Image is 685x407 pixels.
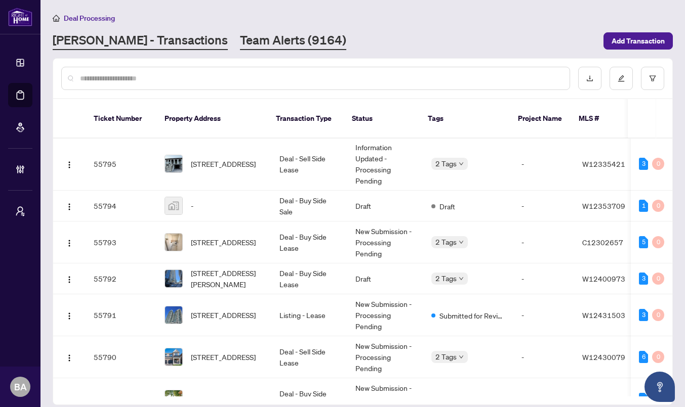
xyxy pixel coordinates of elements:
span: [STREET_ADDRESS][PERSON_NAME] [191,267,263,290]
img: Logo [65,203,73,211]
span: 2 Tags [435,351,457,363]
td: - [513,221,574,263]
span: download [586,75,593,82]
td: 55792 [86,263,156,294]
button: Logo [61,307,77,323]
span: down [459,161,464,166]
div: 3 [639,273,648,285]
td: Draft [347,263,423,294]
span: W12353709 [582,201,625,210]
button: Logo [61,270,77,287]
div: 3 [639,309,648,321]
a: [PERSON_NAME] - Transactions [53,32,228,50]
span: Submitted for Review [439,394,505,405]
td: - [513,336,574,378]
span: 2 Tags [435,273,457,284]
img: Logo [65,312,73,320]
button: Logo [61,349,77,365]
th: Project Name [510,99,571,139]
td: New Submission - Processing Pending [347,221,423,263]
th: Status [344,99,420,139]
th: Transaction Type [268,99,344,139]
span: down [459,240,464,245]
button: Logo [61,391,77,407]
button: Logo [61,234,77,250]
span: W12431503 [582,310,625,320]
span: 2 Tags [435,158,457,169]
button: Add Transaction [603,32,673,50]
img: thumbnail-img [165,306,182,324]
span: Deal Processing [64,14,115,23]
td: 55790 [86,336,156,378]
td: New Submission - Processing Pending [347,294,423,336]
img: thumbnail-img [165,234,182,251]
span: filter [649,75,656,82]
span: C12302657 [582,238,623,247]
div: 0 [652,351,664,363]
img: Logo [65,396,73,404]
div: 6 [639,393,648,405]
button: Logo [61,198,77,214]
span: down [459,354,464,359]
td: Draft [347,191,423,221]
td: - [513,138,574,191]
td: 55794 [86,191,156,221]
img: Logo [65,239,73,247]
div: 0 [652,158,664,170]
th: Ticket Number [86,99,156,139]
span: Submitted for Review [439,310,505,321]
div: 6 [639,351,648,363]
span: [STREET_ADDRESS] [191,237,256,248]
img: logo [8,8,32,26]
span: home [53,15,60,22]
span: [STREET_ADDRESS] [191,158,256,169]
td: Deal - Buy Side Lease [271,263,347,294]
th: Property Address [156,99,268,139]
th: Tags [420,99,510,139]
th: MLS # [571,99,631,139]
span: down [459,276,464,281]
div: 0 [652,273,664,285]
td: 55793 [86,221,156,263]
span: [STREET_ADDRESS] [191,309,256,321]
td: Deal - Sell Side Lease [271,138,347,191]
td: New Submission - Processing Pending [347,336,423,378]
span: user-switch [15,206,25,216]
img: Logo [65,354,73,362]
td: 55791 [86,294,156,336]
div: 3 [639,158,648,170]
img: thumbnail-img [165,197,182,214]
td: - [513,263,574,294]
span: W12400973 [582,274,625,283]
span: [STREET_ADDRESS] [191,393,256,404]
span: W12430079 [582,352,625,361]
span: [STREET_ADDRESS] [191,351,256,363]
img: thumbnail-img [165,270,182,287]
img: thumbnail-img [165,348,182,366]
button: Open asap [644,372,675,402]
span: W12335421 [582,159,625,168]
button: edit [610,67,633,90]
span: Add Transaction [612,33,665,49]
div: 5 [639,236,648,248]
button: Logo [61,156,77,172]
td: - [513,191,574,221]
td: Deal - Buy Side Sale [271,191,347,221]
td: 55795 [86,138,156,191]
span: edit [618,75,625,82]
span: X12206804 [582,394,623,403]
span: Draft [439,201,455,212]
td: - [513,294,574,336]
td: Deal - Sell Side Lease [271,336,347,378]
span: 2 Tags [435,236,457,248]
img: Logo [65,276,73,284]
td: Information Updated - Processing Pending [347,138,423,191]
span: - [191,200,193,211]
div: 0 [652,200,664,212]
a: Team Alerts (9164) [240,32,346,50]
div: 0 [652,236,664,248]
img: Logo [65,161,73,169]
button: filter [641,67,664,90]
img: thumbnail-img [165,155,182,172]
button: download [578,67,601,90]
